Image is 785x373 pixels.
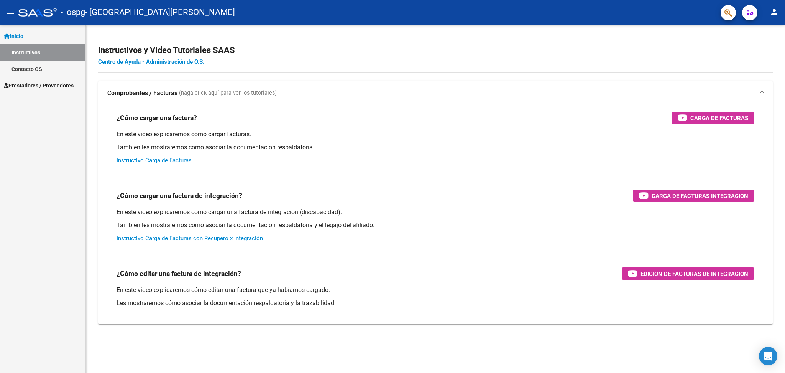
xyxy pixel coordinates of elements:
h3: ¿Cómo editar una factura de integración? [117,268,241,279]
p: En este video explicaremos cómo cargar una factura de integración (discapacidad). [117,208,754,216]
p: En este video explicaremos cómo cargar facturas. [117,130,754,139]
span: Edición de Facturas de integración [640,269,748,279]
a: Instructivo Carga de Facturas con Recupero x Integración [117,235,263,242]
a: Centro de Ayuda - Administración de O.S. [98,58,204,65]
span: - ospg [61,4,85,21]
div: Open Intercom Messenger [759,347,777,365]
p: También les mostraremos cómo asociar la documentación respaldatoria. [117,143,754,152]
span: (haga click aquí para ver los tutoriales) [179,89,277,97]
button: Carga de Facturas Integración [633,190,754,202]
button: Edición de Facturas de integración [622,267,754,280]
button: Carga de Facturas [672,112,754,124]
p: En este video explicaremos cómo editar una factura que ya habíamos cargado. [117,286,754,294]
span: Inicio [4,32,23,40]
span: Prestadores / Proveedores [4,81,74,90]
h2: Instructivos y Video Tutoriales SAAS [98,43,773,58]
p: Les mostraremos cómo asociar la documentación respaldatoria y la trazabilidad. [117,299,754,307]
span: Carga de Facturas [690,113,748,123]
mat-icon: menu [6,7,15,17]
mat-icon: person [770,7,779,17]
span: - [GEOGRAPHIC_DATA][PERSON_NAME] [85,4,235,21]
h3: ¿Cómo cargar una factura? [117,112,197,123]
a: Instructivo Carga de Facturas [117,157,192,164]
mat-expansion-panel-header: Comprobantes / Facturas (haga click aquí para ver los tutoriales) [98,81,773,106]
h3: ¿Cómo cargar una factura de integración? [117,190,242,201]
div: Comprobantes / Facturas (haga click aquí para ver los tutoriales) [98,106,773,324]
p: También les mostraremos cómo asociar la documentación respaldatoria y el legajo del afiliado. [117,221,754,229]
strong: Comprobantes / Facturas [107,89,177,97]
span: Carga de Facturas Integración [652,191,748,201]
